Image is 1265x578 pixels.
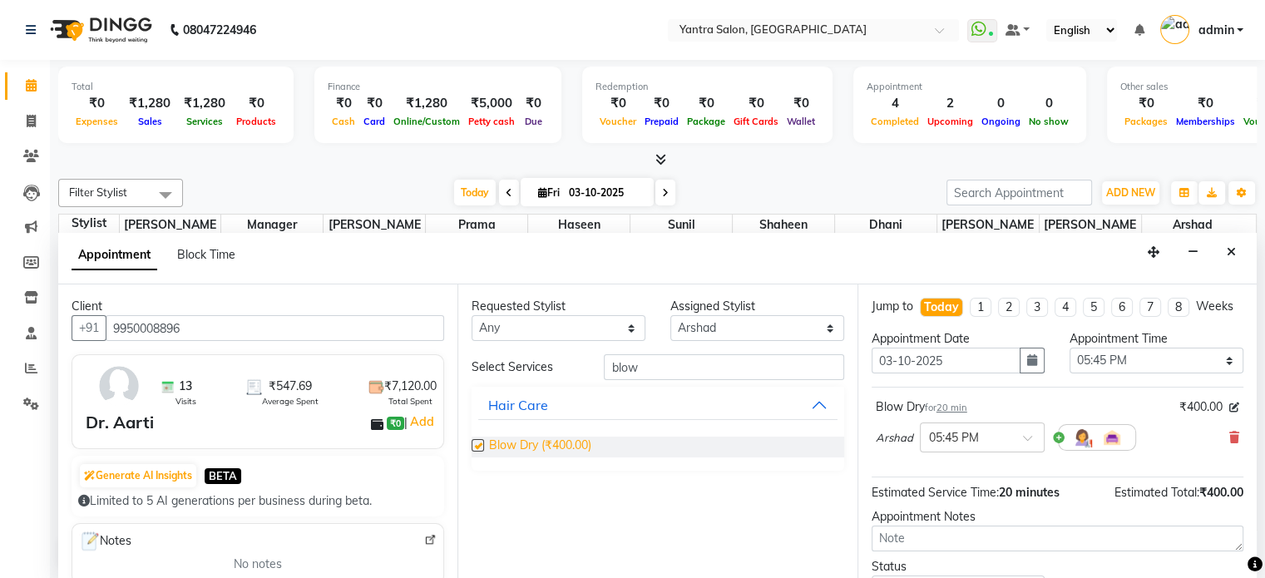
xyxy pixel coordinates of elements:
div: ₹5,000 [464,94,519,113]
div: ₹0 [72,94,122,113]
span: Arshad [876,430,913,447]
div: Weeks [1196,298,1233,315]
span: No show [1025,116,1073,127]
span: Average Spent [262,395,319,408]
img: Interior.png [1102,427,1122,447]
button: ADD NEW [1102,181,1159,205]
div: ₹0 [519,94,548,113]
button: Hair Care [478,390,837,420]
span: Appointment [72,240,157,270]
span: Sunil [630,215,732,235]
span: 20 minutes [999,485,1060,500]
span: Services [182,116,227,127]
span: Prepaid [640,116,683,127]
button: Close [1219,240,1243,265]
span: ₹400.00 [1199,485,1243,500]
span: Arshad [1142,215,1243,235]
button: Generate AI Insights [80,464,196,487]
li: 6 [1111,298,1133,317]
div: 2 [923,94,977,113]
div: ₹1,280 [122,94,177,113]
span: Sales [134,116,166,127]
div: ₹0 [640,94,683,113]
div: ₹0 [1120,94,1172,113]
div: Finance [328,80,548,94]
span: Expenses [72,116,122,127]
span: Voucher [595,116,640,127]
span: Dhani [835,215,936,235]
div: Status [872,558,1045,576]
span: No notes [234,556,282,573]
input: Search Appointment [946,180,1092,205]
span: | [404,412,437,432]
span: Total Spent [388,395,432,408]
li: 7 [1139,298,1161,317]
span: Estimated Service Time: [872,485,999,500]
li: 4 [1055,298,1076,317]
span: Due [521,116,546,127]
div: Redemption [595,80,819,94]
span: Completed [867,116,923,127]
input: Search by service name [604,354,843,380]
div: ₹0 [359,94,389,113]
span: [PERSON_NAME] [120,215,221,253]
li: 3 [1026,298,1048,317]
span: Block Time [177,247,235,262]
div: Stylist [59,215,119,232]
li: 8 [1168,298,1189,317]
span: Gift Cards [729,116,783,127]
img: Hairdresser.png [1072,427,1092,447]
div: Appointment Time [1070,330,1243,348]
div: 0 [977,94,1025,113]
span: Shaheen [733,215,834,235]
span: ₹7,120.00 [384,378,437,395]
div: Select Services [459,358,591,376]
div: Client [72,298,444,315]
span: Card [359,116,389,127]
div: Hair Care [488,395,548,415]
span: Estimated Total: [1114,485,1199,500]
span: 20 min [936,402,967,413]
span: [PERSON_NAME] [937,215,1039,253]
span: Visits [175,395,196,408]
b: 08047224946 [183,7,256,53]
div: 4 [867,94,923,113]
div: 0 [1025,94,1073,113]
div: Assigned Stylist [670,298,844,315]
span: ₹400.00 [1179,398,1223,416]
div: ₹0 [232,94,280,113]
i: Edit price [1229,403,1239,413]
input: 2025-10-03 [564,180,647,205]
img: logo [42,7,156,53]
div: ₹1,280 [389,94,464,113]
span: Blow Dry (₹400.00) [489,437,591,457]
span: Package [683,116,729,127]
span: admin [1198,22,1233,39]
span: Filter Stylist [69,185,127,199]
button: +91 [72,315,106,341]
div: Total [72,80,280,94]
div: Today [924,299,959,316]
span: Haseen [528,215,630,235]
span: ₹0 [387,417,404,430]
span: Notes [79,531,131,552]
div: ₹0 [328,94,359,113]
div: Jump to [872,298,913,315]
span: Ongoing [977,116,1025,127]
span: Memberships [1172,116,1239,127]
span: Wallet [783,116,819,127]
span: Fri [534,186,564,199]
img: avatar [95,362,143,410]
input: Search by Name/Mobile/Email/Code [106,315,444,341]
div: ₹0 [1172,94,1239,113]
div: ₹0 [683,94,729,113]
span: Today [454,180,496,205]
span: Manager [221,215,323,235]
span: [PERSON_NAME] [1040,215,1141,253]
div: Appointment Notes [872,508,1243,526]
div: ₹0 [783,94,819,113]
span: Products [232,116,280,127]
div: Blow Dry [876,398,967,416]
small: for [925,402,967,413]
div: Dr. Aarti [86,410,154,435]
